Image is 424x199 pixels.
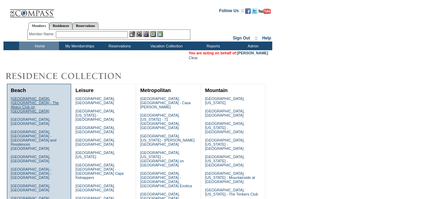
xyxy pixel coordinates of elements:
a: Residences [49,22,72,29]
a: [GEOGRAPHIC_DATA], [GEOGRAPHIC_DATA] [205,109,244,117]
img: Follow us on Twitter [252,8,257,14]
div: Member Name: [29,31,56,37]
a: Metropolitan [140,88,171,93]
td: My Memberships [59,42,99,50]
a: Reservations [72,22,98,29]
a: [GEOGRAPHIC_DATA], [US_STATE] - [GEOGRAPHIC_DATA] [76,109,115,121]
a: [GEOGRAPHIC_DATA], [US_STATE] [76,151,115,159]
img: Compass Home [9,3,54,18]
a: [GEOGRAPHIC_DATA], [US_STATE] - [GEOGRAPHIC_DATA] [205,121,244,134]
a: [GEOGRAPHIC_DATA], [GEOGRAPHIC_DATA] [76,184,115,192]
a: [GEOGRAPHIC_DATA], [GEOGRAPHIC_DATA] [11,184,50,192]
td: Vacation Collection [139,42,192,50]
td: Reports [192,42,232,50]
td: Home [19,42,59,50]
a: [GEOGRAPHIC_DATA], [GEOGRAPHIC_DATA] [76,97,115,105]
a: [GEOGRAPHIC_DATA], [US_STATE] - [PERSON_NAME][GEOGRAPHIC_DATA] [140,134,194,146]
a: Follow us on Twitter [252,10,257,15]
a: Help [262,36,271,40]
a: Become our fan on Facebook [245,10,251,15]
a: [GEOGRAPHIC_DATA], [US_STATE] - [GEOGRAPHIC_DATA] [205,138,244,151]
a: [GEOGRAPHIC_DATA], [US_STATE] [205,97,244,105]
a: [GEOGRAPHIC_DATA], [GEOGRAPHIC_DATA] - [GEOGRAPHIC_DATA] Cape Kidnappers [76,163,124,180]
a: [GEOGRAPHIC_DATA], [US_STATE] - The Timbers Club [205,188,258,196]
span: :: [255,36,258,40]
img: Become our fan on Facebook [245,8,251,14]
img: Subscribe to our YouTube Channel [258,9,271,14]
img: View [136,31,142,37]
a: Sign Out [233,36,250,40]
td: Follow Us :: [219,8,244,16]
img: Reservations [150,31,156,37]
a: [GEOGRAPHIC_DATA], [GEOGRAPHIC_DATA] - Casa [PERSON_NAME] [140,97,190,109]
a: Leisure [76,88,94,93]
img: i.gif [3,10,9,11]
a: Clear [189,56,198,60]
a: Beach [11,88,26,93]
img: Destinations by Exclusive Resorts [3,69,139,83]
a: [GEOGRAPHIC_DATA], [GEOGRAPHIC_DATA] [76,126,115,134]
a: [GEOGRAPHIC_DATA], [GEOGRAPHIC_DATA] - The Abaco Club on [GEOGRAPHIC_DATA] [11,97,59,113]
a: [GEOGRAPHIC_DATA], [US_STATE] - [GEOGRAPHIC_DATA] on [GEOGRAPHIC_DATA] [140,151,184,167]
a: Members [28,22,50,30]
a: [GEOGRAPHIC_DATA], [GEOGRAPHIC_DATA] [11,117,50,126]
img: b_edit.gif [129,31,135,37]
a: [GEOGRAPHIC_DATA], [US_STATE] - Mountainside at [GEOGRAPHIC_DATA] [205,171,255,184]
td: Reservations [99,42,139,50]
a: [GEOGRAPHIC_DATA] - [GEOGRAPHIC_DATA] - [GEOGRAPHIC_DATA] [11,167,51,180]
img: b_calculator.gif [157,31,163,37]
img: Impersonate [143,31,149,37]
a: [GEOGRAPHIC_DATA], [US_STATE] - 71 [GEOGRAPHIC_DATA], [GEOGRAPHIC_DATA] [140,113,180,130]
span: You are acting on behalf of: [189,51,268,55]
td: Admin [232,42,272,50]
a: [PERSON_NAME] [237,51,268,55]
a: [GEOGRAPHIC_DATA], [GEOGRAPHIC_DATA] [76,138,115,146]
a: Subscribe to our YouTube Channel [258,10,271,15]
a: [GEOGRAPHIC_DATA], [GEOGRAPHIC_DATA] - [GEOGRAPHIC_DATA] and Residences [GEOGRAPHIC_DATA] [11,130,57,151]
a: [GEOGRAPHIC_DATA], [US_STATE] - [GEOGRAPHIC_DATA] [205,155,244,167]
a: [GEOGRAPHIC_DATA], [GEOGRAPHIC_DATA] [11,155,50,163]
a: Mountain [205,88,227,93]
a: [GEOGRAPHIC_DATA], [GEOGRAPHIC_DATA] - [GEOGRAPHIC_DATA], [GEOGRAPHIC_DATA] Exotica [140,171,192,188]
